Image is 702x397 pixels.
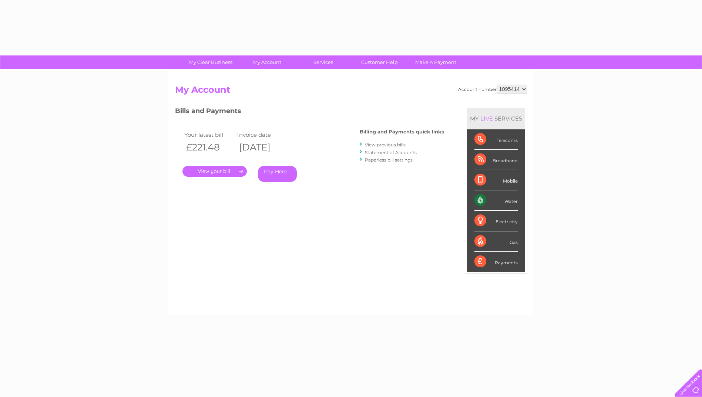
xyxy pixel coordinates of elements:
a: Services [293,55,354,69]
div: LIVE [479,115,494,122]
th: [DATE] [235,140,289,155]
a: View previous bills [365,142,406,147]
div: Broadband [474,150,518,170]
h2: My Account [175,85,527,99]
a: Paperless bill settings [365,157,413,163]
a: My Account [236,55,298,69]
div: Electricity [474,211,518,231]
a: Make A Payment [405,55,466,69]
h3: Bills and Payments [175,106,444,119]
a: My Clear Business [180,55,241,69]
a: Customer Help [349,55,410,69]
td: Invoice date [235,130,289,140]
h4: Billing and Payments quick links [360,129,444,135]
td: Your latest bill [182,130,236,140]
a: Statement of Accounts [365,150,417,155]
div: Telecoms [474,129,518,150]
div: Payments [474,252,518,272]
a: . [182,166,247,177]
div: Mobile [474,170,518,190]
a: Pay Here [258,166,297,182]
div: Water [474,190,518,211]
div: Gas [474,231,518,252]
div: Account number [458,85,527,94]
th: £221.48 [182,140,236,155]
div: MY SERVICES [467,108,525,129]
